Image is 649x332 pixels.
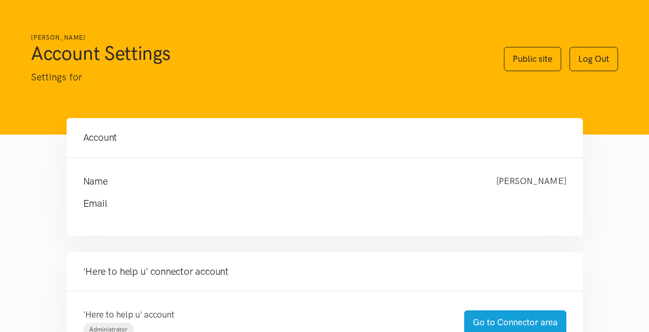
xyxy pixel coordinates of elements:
[83,196,546,211] h4: Email
[486,174,577,189] div: [PERSON_NAME]
[83,264,566,279] h4: 'Here to help u' connector account
[31,33,483,43] h6: [PERSON_NAME]
[83,130,566,145] h4: Account
[31,41,483,65] h1: Account Settings
[569,47,618,71] a: Log Out
[504,47,561,71] a: Public site
[31,70,483,85] p: Settings for
[83,308,444,322] p: 'Here to help u' account
[83,174,476,189] h4: Name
